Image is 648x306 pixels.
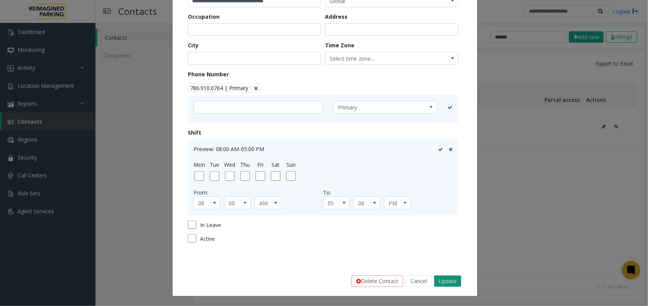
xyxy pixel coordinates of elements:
[325,52,431,64] span: Select time zone...
[194,161,205,169] label: Mon
[272,161,280,169] label: Sat
[188,129,201,137] label: Shift
[200,235,215,243] span: Active
[188,70,229,78] label: Phone Number
[255,197,276,209] span: AM
[323,188,452,196] div: To:
[385,197,405,209] span: PM
[323,197,344,209] span: 05
[194,188,323,196] div: From:
[406,275,432,287] button: Cancel
[354,197,375,209] span: 00
[194,197,215,209] span: 08
[325,41,354,49] label: Time Zone
[190,84,248,92] span: 786.910.0764 | Primary
[286,161,296,169] label: Sun
[210,161,220,169] label: Tue
[334,101,416,113] span: Primary
[188,41,199,49] label: City
[194,145,264,153] span: Preview: 08:00 AM-05:00 PM
[225,197,245,209] span: 00
[200,221,221,229] span: In Leave
[434,275,461,287] button: Update
[225,161,236,169] label: Wed
[351,275,403,287] button: Delete Contact
[241,161,250,169] label: Thu
[257,161,263,169] label: Fri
